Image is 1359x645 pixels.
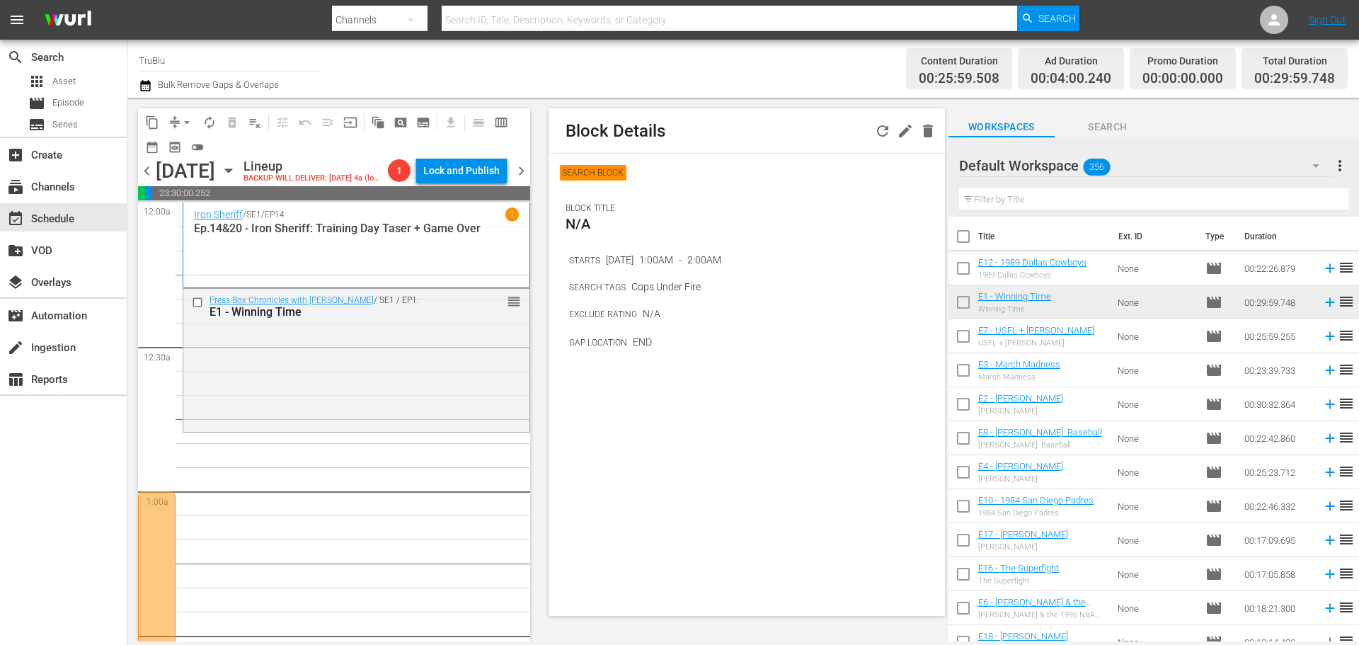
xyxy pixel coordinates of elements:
span: reorder [1338,259,1355,276]
span: Episode [1205,532,1222,549]
span: content_copy [145,115,159,130]
p: - [679,254,682,266]
span: Series [52,118,78,132]
span: chevron_left [138,162,156,180]
span: input [343,115,357,130]
div: E1 - Winning Time [210,305,459,319]
div: Promo Duration [1142,51,1223,71]
span: auto_awesome_motion_outlined [371,115,385,130]
td: None [1112,455,1200,489]
span: Episode [1205,600,1222,617]
span: subtitles_outlined [416,115,430,130]
span: chevron_right [512,162,530,180]
span: Customize Events [266,108,294,136]
div: [PERSON_NAME] [978,474,1063,484]
h1: Block Details [566,122,665,139]
div: Lineup [243,159,382,174]
div: [DATE] [156,159,215,183]
span: calendar_view_week_outlined [494,115,508,130]
div: Content Duration [919,51,999,71]
a: E7 - USFL + [PERSON_NAME] [978,325,1094,336]
a: Sign Out [1309,14,1346,25]
span: table_chart [7,371,24,388]
a: E6 - [PERSON_NAME] & the 1996 NBA Draft [978,597,1091,618]
td: None [1112,591,1200,625]
span: date_range_outlined [145,140,159,154]
td: 00:25:23.712 [1239,455,1317,489]
span: View Backup [164,136,186,159]
span: Week Calendar View [490,111,512,134]
div: Edit [894,120,917,142]
div: / SE1 / EP1: [210,295,459,319]
span: Overlays [7,274,24,291]
span: Asset [52,74,76,89]
td: 00:18:21.300 [1239,591,1317,625]
td: None [1112,387,1200,421]
span: arrow_drop_down [180,115,194,130]
a: E3 - March Madness [978,359,1060,370]
svg: Add to Schedule [1322,464,1338,480]
div: Ad Duration [1031,51,1111,71]
span: reorder [1338,497,1355,514]
span: reorder [1338,565,1355,582]
td: None [1112,353,1200,387]
span: Fill episodes with ad slates [316,111,339,134]
svg: Add to Schedule [1322,396,1338,412]
span: 24 hours Lineup View is OFF [186,136,209,159]
button: Lock and Publish [416,158,507,183]
svg: Add to Schedule [1322,532,1338,548]
span: reorder [1338,395,1355,412]
svg: Add to Schedule [1322,261,1338,276]
td: 00:29:59.748 [1239,285,1317,319]
span: VOD [7,242,24,259]
th: Title [978,217,1111,256]
span: Episode [1205,464,1222,481]
td: None [1112,285,1200,319]
p: SEARCH BLOCK [560,165,626,181]
span: reorder [1338,463,1355,480]
span: Revert to Primary Episode [294,111,316,134]
span: Copy Lineup [141,111,164,134]
td: 00:23:39.733 [1239,353,1317,387]
svg: Add to Schedule [1322,498,1338,514]
span: Episode [1205,396,1222,413]
span: reorder [1338,429,1355,446]
svg: Add to Schedule [1322,295,1338,310]
p: N/A [643,308,660,319]
span: reorder [1338,531,1355,548]
p: END [633,336,652,348]
p: [DATE] [606,254,633,266]
span: 356 [1083,152,1110,182]
p: / [243,210,246,219]
td: None [1112,489,1200,523]
p: 1:00AM [639,254,673,266]
span: Day Calendar View [462,108,490,136]
p: 1 [510,210,515,219]
span: 00:29:59.748 [1254,71,1335,87]
div: 1984 San Diego Padres [978,508,1094,518]
span: 00:25:59.508 [919,71,999,87]
img: ans4CAIJ8jUAAAAAAAAAAAAAAAAAAAAAAAAgQb4GAAAAAAAAAAAAAAAAAAAAAAAAJMjXAAAAAAAAAAAAAAAAAAAAAAAAgAT5G... [34,4,102,37]
a: E10 - 1984 San Diego Padres [978,495,1094,506]
p: SEARCH TAGS [569,282,626,292]
td: 00:17:05.858 [1239,557,1317,591]
span: preview_outlined [168,140,182,154]
span: Episode [1205,328,1222,345]
td: None [1112,319,1200,353]
svg: Add to Schedule [1322,566,1338,582]
div: March Madness [978,372,1060,382]
td: 00:22:26.879 [1239,251,1317,285]
div: Default Workspace [959,146,1333,185]
h1: N/A [566,216,945,232]
button: more_vert [1331,149,1348,183]
span: Episode [28,95,45,112]
a: Iron Sheriff [194,209,243,220]
a: E12 - 1989 Dallas Cowboys [978,257,1086,268]
div: [PERSON_NAME] [978,406,1063,416]
span: Clear Lineup [243,111,266,134]
th: Ext. ID [1110,217,1196,256]
span: Remove Gaps & Overlaps [164,111,198,134]
td: 00:17:09.695 [1239,523,1317,557]
button: reorder [507,294,521,308]
span: autorenew_outlined [202,115,217,130]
